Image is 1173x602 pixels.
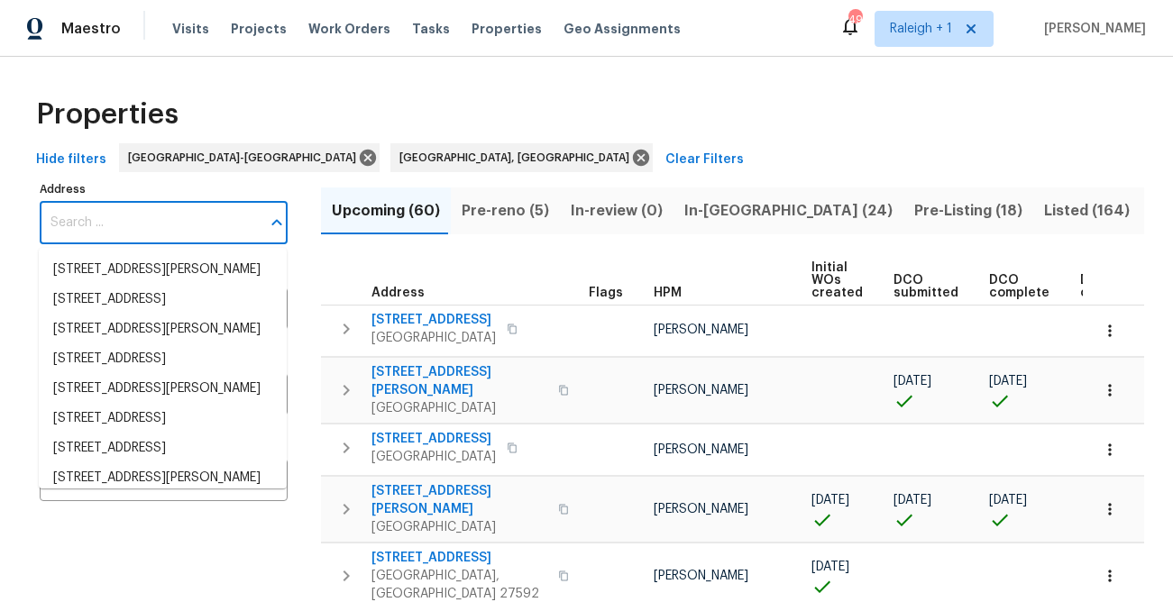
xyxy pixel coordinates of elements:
[36,105,179,123] span: Properties
[914,198,1022,223] span: Pre-Listing (18)
[658,143,751,177] button: Clear Filters
[654,570,748,582] span: [PERSON_NAME]
[332,198,440,223] span: Upcoming (60)
[462,198,549,223] span: Pre-reno (5)
[564,20,681,38] span: Geo Assignments
[684,198,893,223] span: In-[GEOGRAPHIC_DATA] (24)
[40,184,288,195] label: Address
[231,20,287,38] span: Projects
[654,287,682,299] span: HPM
[989,274,1049,299] span: DCO complete
[571,198,663,223] span: In-review (0)
[39,315,287,344] li: [STREET_ADDRESS][PERSON_NAME]
[128,149,363,167] span: [GEOGRAPHIC_DATA]-[GEOGRAPHIC_DATA]
[39,255,287,285] li: [STREET_ADDRESS][PERSON_NAME]
[29,143,114,177] button: Hide filters
[264,210,289,235] button: Close
[371,448,496,466] span: [GEOGRAPHIC_DATA]
[39,285,287,315] li: [STREET_ADDRESS]
[371,430,496,448] span: [STREET_ADDRESS]
[893,375,931,388] span: [DATE]
[371,482,547,518] span: [STREET_ADDRESS][PERSON_NAME]
[472,20,542,38] span: Properties
[654,443,748,456] span: [PERSON_NAME]
[412,23,450,35] span: Tasks
[848,11,861,29] div: 49
[893,274,958,299] span: DCO submitted
[308,20,390,38] span: Work Orders
[811,261,863,299] span: Initial WOs created
[39,433,287,463] li: [STREET_ADDRESS]
[61,20,121,38] span: Maestro
[371,363,547,399] span: [STREET_ADDRESS][PERSON_NAME]
[1080,274,1141,299] span: D0W complete
[39,374,287,404] li: [STREET_ADDRESS][PERSON_NAME]
[1044,198,1130,223] span: Listed (164)
[390,143,653,172] div: [GEOGRAPHIC_DATA], [GEOGRAPHIC_DATA]
[39,404,287,433] li: [STREET_ADDRESS]
[371,311,496,329] span: [STREET_ADDRESS]
[36,149,106,171] span: Hide filters
[371,399,547,417] span: [GEOGRAPHIC_DATA]
[399,149,637,167] span: [GEOGRAPHIC_DATA], [GEOGRAPHIC_DATA]
[371,287,425,299] span: Address
[371,518,547,536] span: [GEOGRAPHIC_DATA]
[811,561,849,573] span: [DATE]
[890,20,952,38] span: Raleigh + 1
[371,549,547,567] span: [STREET_ADDRESS]
[119,143,380,172] div: [GEOGRAPHIC_DATA]-[GEOGRAPHIC_DATA]
[371,329,496,347] span: [GEOGRAPHIC_DATA]
[989,494,1027,506] span: [DATE]
[665,149,744,171] span: Clear Filters
[811,494,849,506] span: [DATE]
[654,324,748,336] span: [PERSON_NAME]
[40,202,261,244] input: Search ...
[172,20,209,38] span: Visits
[654,503,748,515] span: [PERSON_NAME]
[1037,20,1146,38] span: [PERSON_NAME]
[589,287,623,299] span: Flags
[893,494,931,506] span: [DATE]
[989,375,1027,388] span: [DATE]
[39,344,287,374] li: [STREET_ADDRESS]
[654,384,748,397] span: [PERSON_NAME]
[39,463,287,512] li: [STREET_ADDRESS][PERSON_NAME][PERSON_NAME]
